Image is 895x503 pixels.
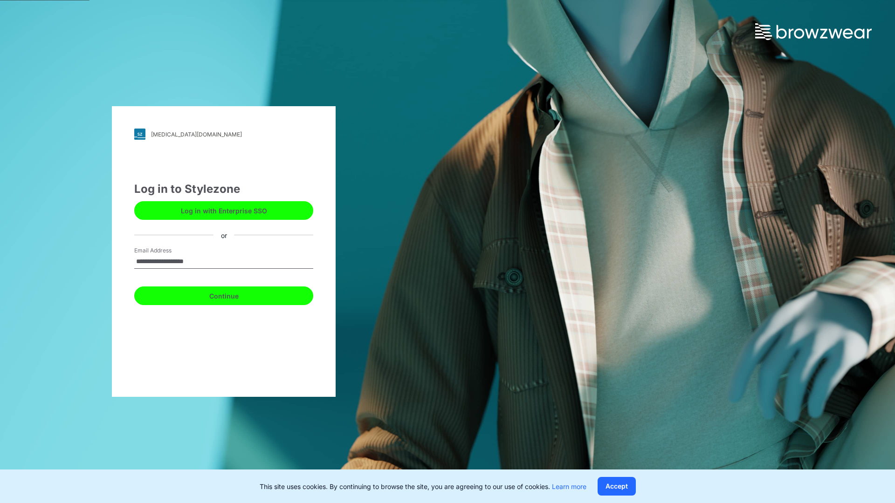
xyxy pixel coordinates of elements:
div: or [213,230,234,240]
div: Log in to Stylezone [134,181,313,197]
label: Email Address [134,246,200,255]
img: browzwear-logo.73288ffb.svg [755,23,872,40]
button: Log in with Enterprise SSO [134,201,313,220]
a: Learn more [552,483,586,490]
button: Continue [134,286,313,305]
a: [MEDICAL_DATA][DOMAIN_NAME] [134,129,313,140]
button: Accept [598,477,636,496]
p: This site uses cookies. By continuing to browse the site, you are agreeing to our use of cookies. [260,482,586,491]
img: svg+xml;base64,PHN2ZyB3aWR0aD0iMjgiIGhlaWdodD0iMjgiIHZpZXdCb3g9IjAgMCAyOCAyOCIgZmlsbD0ibm9uZSIgeG... [134,129,145,140]
div: [MEDICAL_DATA][DOMAIN_NAME] [151,131,242,138]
